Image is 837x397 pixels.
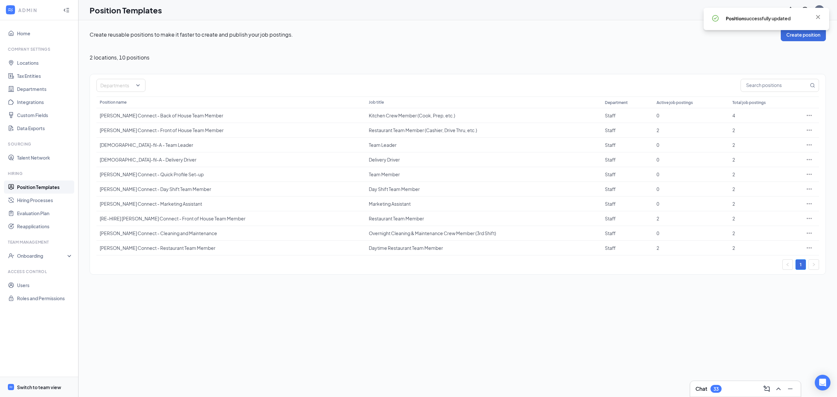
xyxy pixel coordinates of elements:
[100,200,362,207] div: [PERSON_NAME] Connect - Marketing Assistant
[657,215,726,222] div: 2
[100,245,362,251] div: [PERSON_NAME] Connect - Restaurant Team Member
[17,69,73,82] a: Tax Entities
[369,142,598,148] div: Team Leader
[785,384,795,394] button: Minimize
[657,200,726,207] div: 0
[8,171,72,176] div: Hiring
[8,252,14,259] svg: UserCheck
[711,14,719,22] svg: CheckmarkCircle
[763,385,771,393] svg: ComposeMessage
[732,142,796,148] div: 2
[657,171,726,178] div: 0
[602,152,654,167] td: Staff
[17,220,73,233] a: Reapplications
[17,384,61,390] div: Switch to team view
[602,182,654,197] td: Staff
[100,127,362,133] div: [PERSON_NAME] Connect - Front of House Team Member
[657,112,726,119] div: 0
[602,241,654,255] td: Staff
[713,386,719,392] div: 33
[369,112,598,119] div: Kitchen Crew Member (Cook, Prep, etc.)
[787,6,794,14] svg: Notifications
[18,7,57,13] div: ADMIN
[732,186,796,192] div: 2
[602,96,654,108] th: Department
[17,194,73,207] a: Hiring Processes
[729,96,799,108] th: Total job postings
[806,156,812,163] svg: Ellipses
[369,245,598,251] div: Daytime Restaurant Team Member
[602,138,654,152] td: Staff
[602,226,654,241] td: Staff
[369,171,598,178] div: Team Member
[806,112,812,119] svg: Ellipses
[602,108,654,123] td: Staff
[806,171,812,178] svg: Ellipses
[602,167,654,182] td: Staff
[806,200,812,207] svg: Ellipses
[732,127,796,133] div: 2
[657,245,726,251] div: 2
[657,186,726,192] div: 0
[90,54,149,61] span: 2 locations , 10 positions
[806,215,812,222] svg: Ellipses
[602,211,654,226] td: Staff
[17,207,73,220] a: Evaluation Plan
[17,292,73,305] a: Roles and Permissions
[100,142,362,148] div: [DEMOGRAPHIC_DATA]-fil-A - Team Leader
[732,112,796,119] div: 4
[786,385,794,393] svg: Minimize
[812,263,816,267] span: right
[602,123,654,138] td: Staff
[732,156,796,163] div: 2
[8,46,72,52] div: Company Settings
[100,215,362,222] div: [RE-HIRE] [PERSON_NAME] Connect - Front of House Team Member
[17,56,73,69] a: Locations
[782,259,793,270] li: Previous Page
[8,239,72,245] div: Team Management
[732,171,796,178] div: 2
[100,186,362,192] div: [PERSON_NAME] Connect - Day Shift Team Member
[782,259,793,270] button: left
[741,79,809,92] input: Search positions
[806,127,812,133] svg: Ellipses
[806,245,812,251] svg: Ellipses
[806,230,812,236] svg: Ellipses
[695,385,707,392] h3: Chat
[17,82,73,95] a: Departments
[7,7,14,13] svg: WorkstreamLogo
[17,95,73,109] a: Integrations
[9,385,13,389] svg: WorkstreamLogo
[809,259,819,270] button: right
[732,215,796,222] div: 2
[816,7,822,13] div: CC
[657,127,726,133] div: 2
[17,109,73,122] a: Custom Fields
[369,230,598,236] div: Overnight Cleaning & Maintenance Crew Member (3rd Shift)
[369,215,598,222] div: Restaurant Team Member
[100,112,362,119] div: [PERSON_NAME] Connect - Back of House Team Member
[100,100,127,105] span: Position name
[8,141,72,147] div: Sourcing
[726,15,744,21] strong: Position
[100,230,362,236] div: [PERSON_NAME] Connect - Cleaning and Maintenance
[806,186,812,192] svg: Ellipses
[17,27,73,40] a: Home
[369,100,384,105] span: Job title
[801,6,809,14] svg: QuestionInfo
[17,252,67,259] div: Onboarding
[809,259,819,270] li: Next Page
[814,13,822,21] svg: Cross
[810,83,815,88] svg: MagnifyingGlass
[63,7,70,13] svg: Collapse
[726,15,791,21] span: successfully updated
[17,279,73,292] a: Users
[795,259,806,270] li: 1
[602,197,654,211] td: Staff
[90,5,162,16] h1: Position Templates
[369,156,598,163] div: Delivery Driver
[796,260,806,269] a: 1
[369,200,598,207] div: Marketing Assistant
[100,171,362,178] div: [PERSON_NAME] Connect - Quick Profile Set-up
[657,230,726,236] div: 0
